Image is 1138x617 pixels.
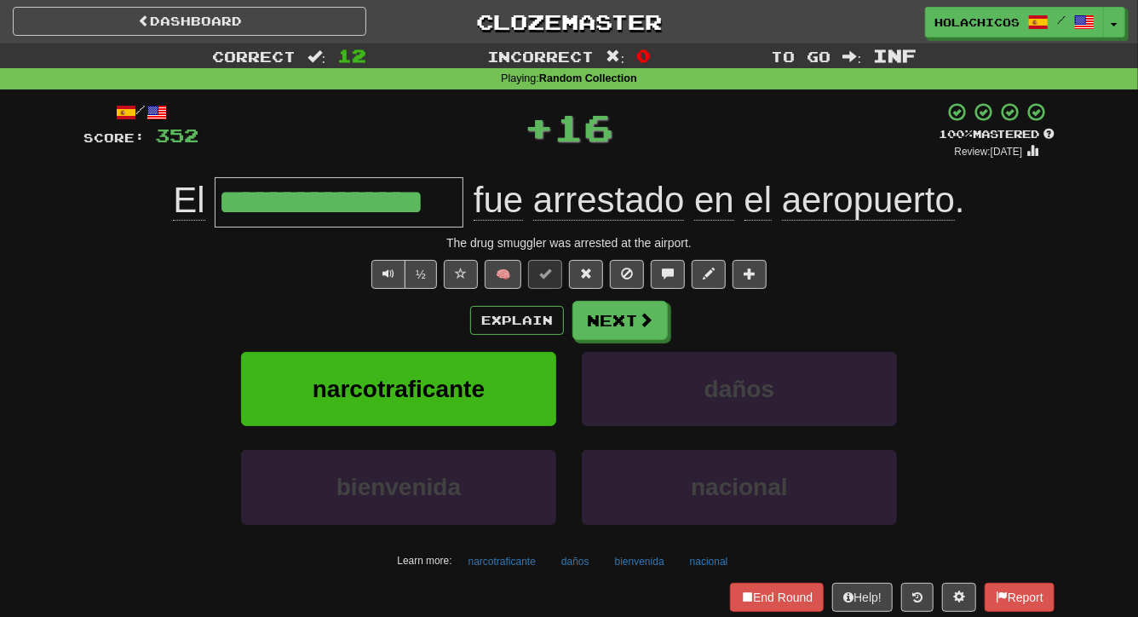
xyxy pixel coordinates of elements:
[694,180,734,221] span: en
[398,555,452,567] small: Learn more:
[554,106,613,148] span: 16
[606,549,674,574] button: bienvenida
[873,45,917,66] span: Inf
[704,376,774,402] span: daños
[985,583,1055,612] button: Report
[901,583,934,612] button: Round history (alt+y)
[336,474,461,500] span: bienvenida
[474,180,523,221] span: fue
[730,583,824,612] button: End Round
[925,7,1104,37] a: Holachicos /
[832,583,893,612] button: Help!
[606,49,625,64] span: :
[313,376,485,402] span: narcotraficante
[444,260,478,289] button: Favorite sentence (alt+f)
[212,48,296,65] span: Correct
[241,450,556,524] button: bienvenida
[610,260,644,289] button: Ignore sentence (alt+i)
[552,549,599,574] button: daños
[843,49,862,64] span: :
[463,180,964,221] span: .
[939,127,1055,142] div: Mastered
[524,101,554,153] span: +
[487,48,595,65] span: Incorrect
[241,352,556,426] button: narcotraficante
[651,260,685,289] button: Discuss sentence (alt+u)
[934,14,1020,30] span: Holachicos
[955,146,1023,158] small: Review: [DATE]
[772,48,831,65] span: To go
[405,260,437,289] button: ½
[392,7,745,37] a: Clozemaster
[744,180,773,221] span: el
[528,260,562,289] button: Set this sentence to 100% Mastered (alt+m)
[307,49,326,64] span: :
[155,124,198,146] span: 352
[572,301,668,340] button: Next
[371,260,405,289] button: Play sentence audio (ctl+space)
[533,180,684,221] span: arrestado
[13,7,366,36] a: Dashboard
[539,72,637,84] strong: Random Collection
[1057,14,1066,26] span: /
[582,352,897,426] button: daños
[692,260,726,289] button: Edit sentence (alt+d)
[782,180,955,221] span: aeropuerto
[733,260,767,289] button: Add to collection (alt+a)
[459,549,545,574] button: narcotraficante
[681,549,738,574] button: nacional
[569,260,603,289] button: Reset to 0% Mastered (alt+r)
[485,260,521,289] button: 🧠
[337,45,366,66] span: 12
[83,101,198,123] div: /
[83,234,1055,251] div: The drug smuggler was arrested at the airport.
[173,180,204,221] span: El
[939,127,973,141] span: 100 %
[83,130,145,145] span: Score:
[636,45,651,66] span: 0
[368,260,437,289] div: Text-to-speech controls
[582,450,897,524] button: nacional
[691,474,788,500] span: nacional
[470,306,564,335] button: Explain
